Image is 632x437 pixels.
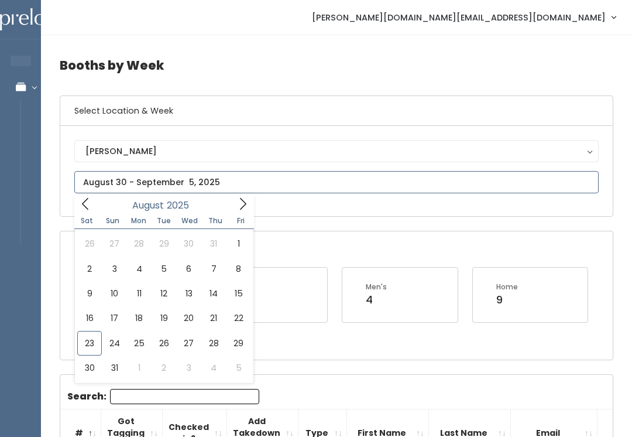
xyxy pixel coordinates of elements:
span: Tue [151,217,177,224]
span: August 29, 2025 [226,331,250,356]
span: September 5, 2025 [226,356,250,380]
span: August 28, 2025 [201,331,226,356]
label: Search: [67,389,259,404]
span: Fri [228,217,254,224]
span: [PERSON_NAME][DOMAIN_NAME][EMAIL_ADDRESS][DOMAIN_NAME] [312,11,606,24]
span: Wed [177,217,202,224]
span: August 26, 2025 [152,331,176,356]
span: August 15, 2025 [226,281,250,306]
a: [PERSON_NAME][DOMAIN_NAME][EMAIL_ADDRESS][DOMAIN_NAME] [300,5,627,30]
span: August 1, 2025 [226,231,250,256]
span: September 3, 2025 [177,356,201,380]
span: July 26, 2025 [77,231,102,256]
span: August 11, 2025 [127,281,152,306]
span: August 16, 2025 [77,306,102,330]
span: August 27, 2025 [177,331,201,356]
span: August 25, 2025 [127,331,152,356]
h4: Booths by Week [60,49,613,81]
span: August 23, 2025 [77,331,102,356]
span: September 1, 2025 [127,356,152,380]
span: August 9, 2025 [77,281,102,306]
input: Year [164,198,199,213]
span: August 22, 2025 [226,306,250,330]
span: Sun [100,217,126,224]
span: July 30, 2025 [177,231,201,256]
div: 4 [366,292,387,308]
span: Sat [74,217,100,224]
span: August 4, 2025 [127,257,152,281]
span: August 18, 2025 [127,306,152,330]
button: [PERSON_NAME] [74,140,599,162]
span: August 3, 2025 [102,257,126,281]
input: Search: [110,389,259,404]
span: August 13, 2025 [177,281,201,306]
span: August 5, 2025 [152,257,176,281]
span: August 10, 2025 [102,281,126,306]
span: August 14, 2025 [201,281,226,306]
span: August 7, 2025 [201,257,226,281]
span: September 2, 2025 [152,356,176,380]
span: August 12, 2025 [152,281,176,306]
span: July 27, 2025 [102,231,126,256]
span: September 4, 2025 [201,356,226,380]
span: August 30, 2025 [77,356,102,380]
span: August 2, 2025 [77,257,102,281]
div: Home [496,282,518,292]
span: August 6, 2025 [177,257,201,281]
span: August 31, 2025 [102,356,126,380]
h6: Select Location & Week [60,96,613,126]
span: August 17, 2025 [102,306,126,330]
span: July 29, 2025 [152,231,176,256]
span: August 19, 2025 [152,306,176,330]
span: Mon [126,217,152,224]
span: July 31, 2025 [201,231,226,256]
span: August 21, 2025 [201,306,226,330]
input: August 30 - September 5, 2025 [74,171,599,193]
span: August 8, 2025 [226,257,250,281]
span: August [132,201,164,210]
div: 9 [496,292,518,308]
span: August 24, 2025 [102,331,126,356]
span: July 28, 2025 [127,231,152,256]
span: August 20, 2025 [177,306,201,330]
div: [PERSON_NAME] [85,145,588,158]
div: Men's [366,282,387,292]
span: Thu [202,217,228,224]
